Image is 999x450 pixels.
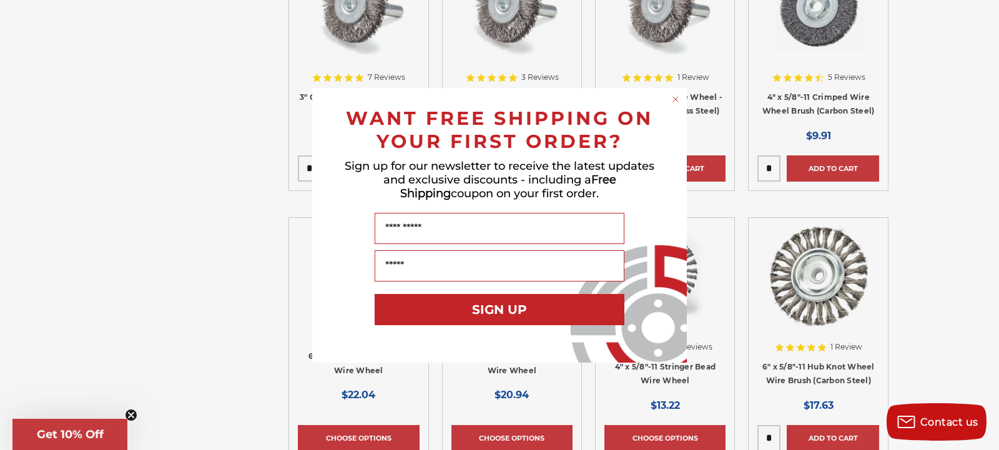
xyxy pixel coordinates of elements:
[887,403,987,441] button: Contact us
[920,416,978,428] span: Contact us
[346,107,653,153] span: WANT FREE SHIPPING ON YOUR FIRST ORDER?
[345,159,654,200] span: Sign up for our newsletter to receive the latest updates and exclusive discounts - including a co...
[400,173,616,200] span: Free Shipping
[375,294,624,325] button: SIGN UP
[669,93,682,105] button: Close dialog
